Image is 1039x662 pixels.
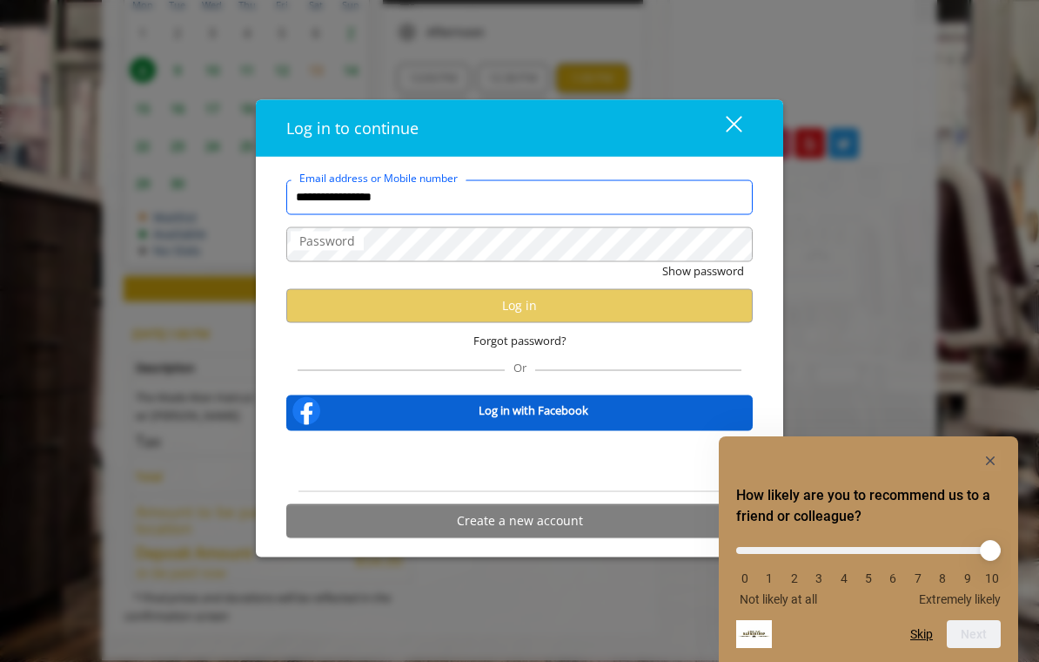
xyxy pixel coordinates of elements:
li: 9 [959,571,976,585]
li: 5 [860,571,877,585]
li: 7 [909,571,927,585]
input: Password [286,226,753,261]
span: Or [505,359,535,375]
button: Show password [662,261,744,280]
li: 10 [983,571,1001,585]
button: Next question [947,620,1001,648]
div: Sign in with Google. Opens in new tab [439,442,600,480]
li: 8 [934,571,951,585]
li: 0 [736,571,754,585]
button: Create a new account [286,503,753,537]
label: Password [291,231,364,250]
img: facebook-logo [289,393,324,428]
button: Skip [910,627,933,641]
li: 1 [761,571,778,585]
li: 3 [810,571,828,585]
li: 6 [884,571,902,585]
h2: How likely are you to recommend us to a friend or colleague? Select an option from 0 to 10, with ... [736,485,1001,527]
button: Log in [286,288,753,322]
span: Log in to continue [286,117,419,138]
div: close dialog [706,115,741,141]
span: Extremely likely [919,592,1001,606]
span: Not likely at all [740,592,817,606]
iframe: Sign in with Google Button [431,442,608,480]
button: Hide survey [980,450,1001,471]
input: Email address or Mobile number [286,179,753,214]
span: Forgot password? [473,331,566,349]
div: How likely are you to recommend us to a friend or colleague? Select an option from 0 to 10, with ... [736,450,1001,648]
li: 2 [786,571,803,585]
div: How likely are you to recommend us to a friend or colleague? Select an option from 0 to 10, with ... [736,534,1001,606]
b: Log in with Facebook [479,402,588,420]
label: Email address or Mobile number [291,169,466,186]
li: 4 [835,571,853,585]
button: close dialog [694,110,753,145]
